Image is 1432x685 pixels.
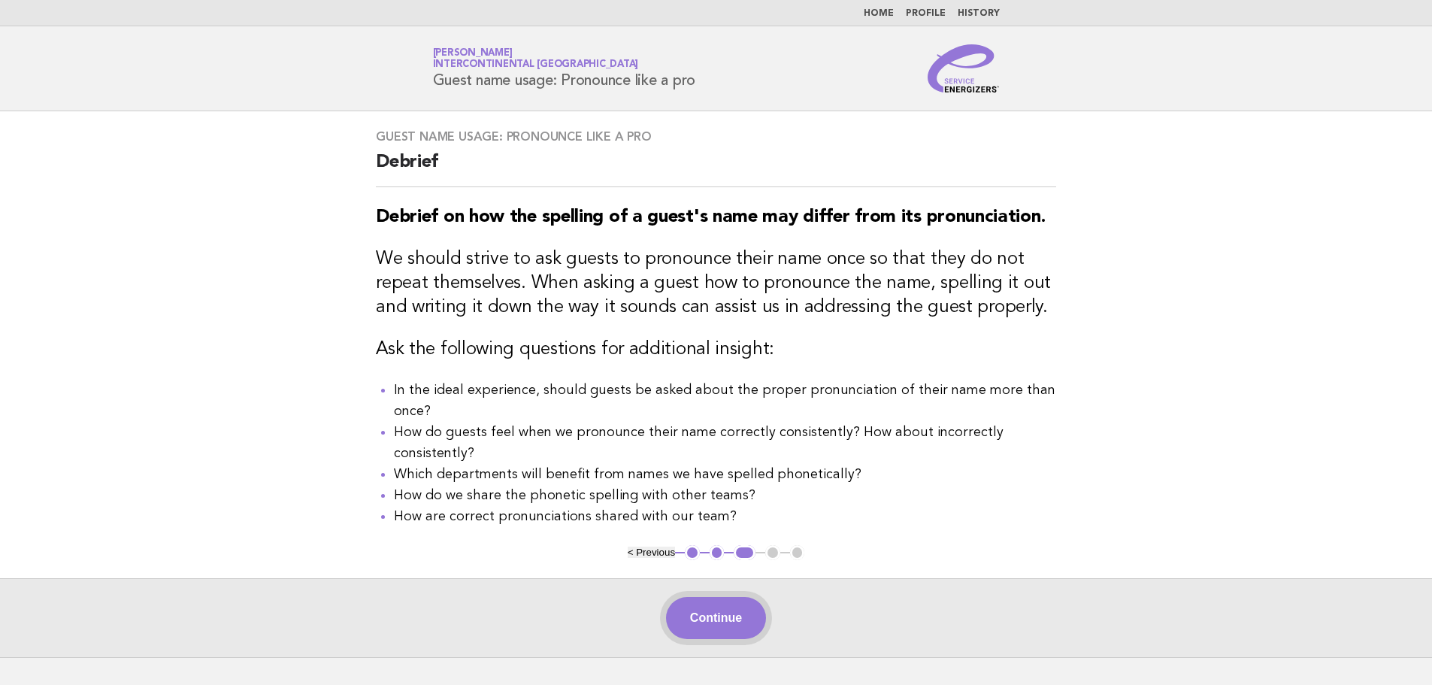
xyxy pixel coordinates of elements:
span: InterContinental [GEOGRAPHIC_DATA] [433,60,639,70]
h2: Debrief [376,150,1056,187]
button: 2 [710,545,725,560]
h3: Guest name usage: Pronounce like a pro [376,129,1056,144]
a: [PERSON_NAME]InterContinental [GEOGRAPHIC_DATA] [433,48,639,69]
img: Service Energizers [928,44,1000,92]
button: 1 [685,545,700,560]
a: Profile [906,9,946,18]
h3: Ask the following questions for additional insight: [376,338,1056,362]
a: History [958,9,1000,18]
li: Which departments will benefit from names we have spelled phonetically? [394,464,1056,485]
button: 3 [734,545,755,560]
a: Home [864,9,894,18]
li: How do guests feel when we pronounce their name correctly consistently? How about incorrectly con... [394,422,1056,464]
h1: Guest name usage: Pronounce like a pro [433,49,696,88]
button: Continue [666,597,766,639]
h3: We should strive to ask guests to pronounce their name once so that they do not repeat themselves... [376,247,1056,320]
li: How do we share the phonetic spelling with other teams? [394,485,1056,506]
strong: Debrief on how the spelling of a guest's name may differ from its pronunciation. [376,208,1045,226]
button: < Previous [628,547,675,558]
li: How are correct pronunciations shared with our team? [394,506,1056,527]
li: In the ideal experience, should guests be asked about the proper pronunciation of their name more... [394,380,1056,422]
